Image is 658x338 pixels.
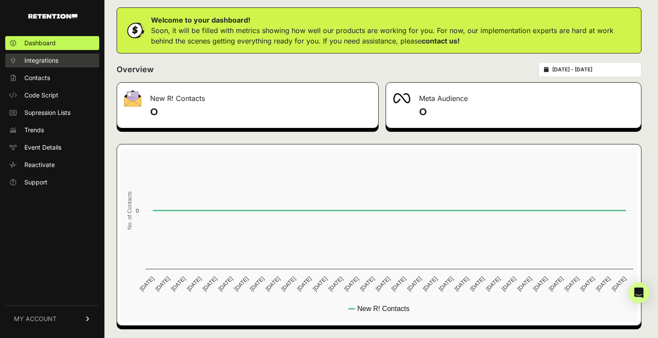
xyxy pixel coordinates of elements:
[24,161,55,169] span: Reactivate
[5,175,99,189] a: Support
[154,275,171,292] text: [DATE]
[124,20,146,41] img: dollar-coin-05c43ed7efb7bc0c12610022525b4bbbb207c7efeef5aecc26f025e68dcafac9.png
[264,275,281,292] text: [DATE]
[386,83,641,109] div: Meta Audience
[117,83,378,109] div: New R! Contacts
[5,88,99,102] a: Code Script
[5,123,99,137] a: Trends
[280,275,297,292] text: [DATE]
[5,106,99,120] a: Supression Lists
[24,108,70,117] span: Supression Lists
[24,178,47,187] span: Support
[150,105,371,119] h4: 0
[170,275,187,292] text: [DATE]
[201,275,218,292] text: [DATE]
[233,275,250,292] text: [DATE]
[453,275,470,292] text: [DATE]
[5,305,99,332] a: MY ACCOUNT
[28,14,77,19] img: Retention.com
[5,36,99,50] a: Dashboard
[124,90,141,107] img: fa-envelope-19ae18322b30453b285274b1b8af3d052b27d846a4fbe8435d1a52b978f639a2.png
[24,126,44,134] span: Trends
[24,39,56,47] span: Dashboard
[185,275,202,292] text: [DATE]
[117,64,154,76] h2: Overview
[393,93,410,104] img: fa-meta-2f981b61bb99beabf952f7030308934f19ce035c18b003e963880cc3fabeebb7.png
[484,275,501,292] text: [DATE]
[419,105,634,119] h4: 0
[126,191,133,230] text: No. of Contacts
[248,275,265,292] text: [DATE]
[151,25,634,46] p: Soon, it will be filled with metrics showing how well our products are working for you. For now, ...
[406,275,423,292] text: [DATE]
[547,275,564,292] text: [DATE]
[24,143,61,152] span: Event Details
[359,275,376,292] text: [DATE]
[532,275,549,292] text: [DATE]
[595,275,612,292] text: [DATE]
[312,275,329,292] text: [DATE]
[628,282,649,303] div: Open Intercom Messenger
[357,305,410,312] text: New R! Contacts
[24,91,58,100] span: Code Script
[563,275,580,292] text: [DATE]
[611,275,628,292] text: [DATE]
[343,275,360,292] text: [DATE]
[500,275,517,292] text: [DATE]
[5,71,99,85] a: Contacts
[24,74,50,82] span: Contacts
[296,275,313,292] text: [DATE]
[5,141,99,154] a: Event Details
[390,275,407,292] text: [DATE]
[136,207,139,214] text: 0
[516,275,533,292] text: [DATE]
[469,275,486,292] text: [DATE]
[14,315,57,323] span: MY ACCOUNT
[151,16,250,24] strong: Welcome to your dashboard!
[327,275,344,292] text: [DATE]
[138,275,155,292] text: [DATE]
[374,275,391,292] text: [DATE]
[5,54,99,67] a: Integrations
[422,37,460,45] a: contact us!
[217,275,234,292] text: [DATE]
[5,158,99,172] a: Reactivate
[24,56,58,65] span: Integrations
[579,275,596,292] text: [DATE]
[437,275,454,292] text: [DATE]
[422,275,439,292] text: [DATE]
